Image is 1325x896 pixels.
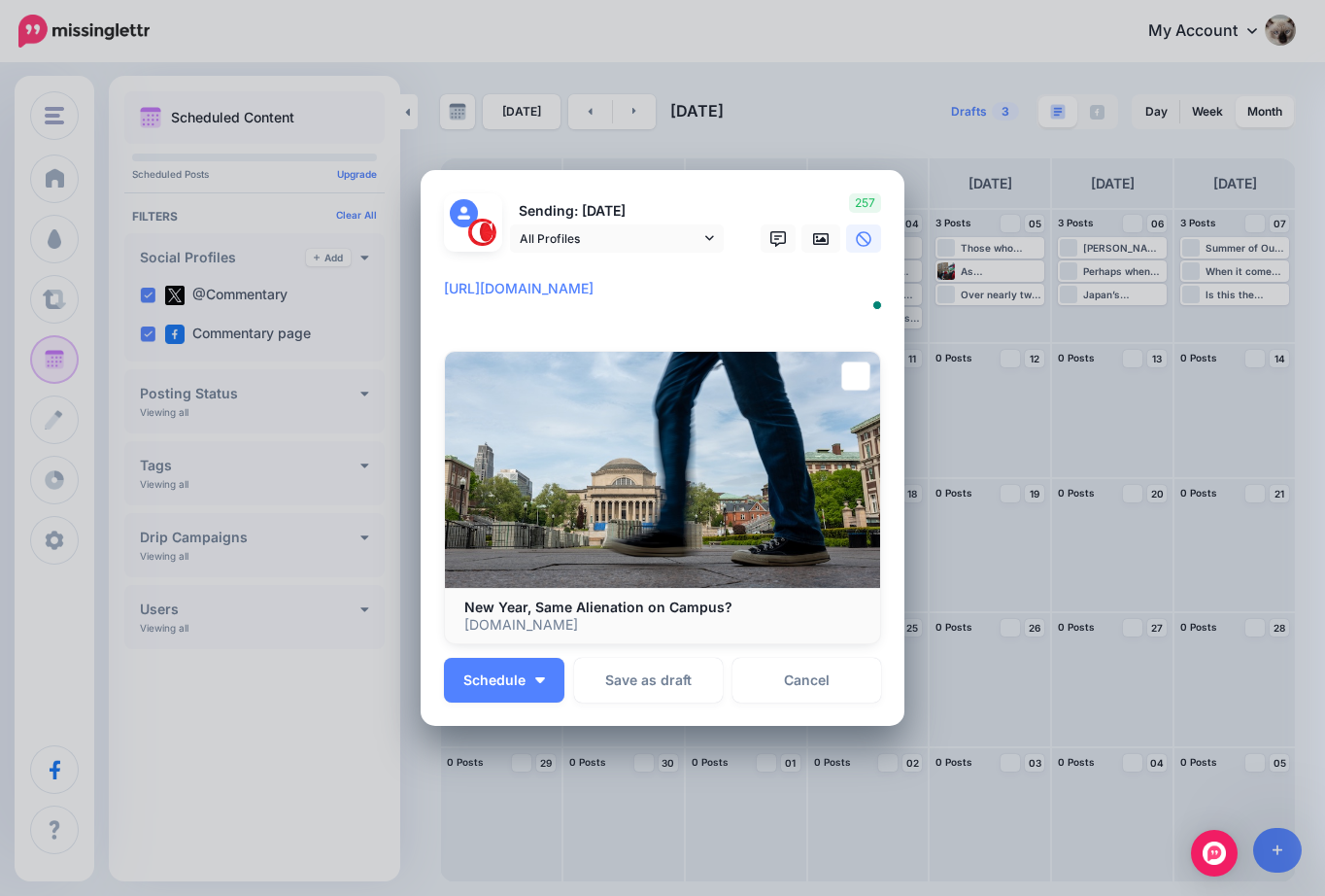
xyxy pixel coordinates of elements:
[444,277,891,324] textarea: To enrich screen reader interactions, please activate Accessibility in Grammarly extension settings
[574,658,723,703] button: Save as draft
[444,280,594,296] mark: [URL][DOMAIN_NAME]
[849,193,881,213] span: 257
[468,219,496,247] img: 291864331_468958885230530_187971914351797662_n-bsa127305.png
[444,658,564,703] button: Schedule
[464,616,861,634] p: [DOMAIN_NAME]
[510,224,724,253] a: All Profiles
[535,677,545,683] img: arrow-down-white.png
[464,599,732,615] b: New Year, Same Alienation on Campus?
[463,673,526,687] span: Schedule
[510,200,724,223] p: Sending: [DATE]
[450,199,478,227] img: user_default_image.png
[732,658,881,703] a: Cancel
[1191,830,1238,877] div: Open Intercom Messenger
[520,228,700,249] span: All Profiles
[445,352,880,588] img: New Year, Same Alienation on Campus?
